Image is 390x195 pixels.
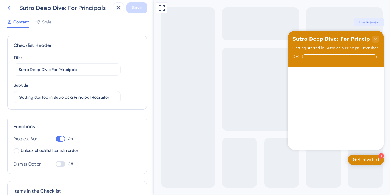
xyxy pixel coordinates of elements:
span: On [68,136,73,141]
span: Unlock checklist items in order [21,147,78,154]
div: Get Started [199,157,225,163]
div: Sutro Deep Dive: For Principals [138,36,224,43]
div: Open Get Started checklist, remaining modules: 1 [194,155,230,165]
span: Style [42,18,51,26]
div: Checklist items [134,67,230,150]
div: Dismiss Option [14,160,44,168]
div: Getting started in Sutro as a Principal Recruiter [138,45,224,51]
div: Functions [14,123,141,130]
div: Progress Bar [14,135,44,142]
div: Items in the Checklist [14,187,141,195]
div: Checklist Header [14,42,141,49]
div: Checklist progress: 0% [138,54,225,60]
span: Off [68,162,73,166]
input: Header 2 [19,94,116,101]
button: Save [126,2,147,13]
div: 0% [138,54,146,60]
div: Close Checklist [218,36,225,43]
input: Header 1 [19,66,116,73]
div: 1 [224,153,230,159]
div: Checklist Container [134,31,230,150]
div: Sutro Deep Dive: For Principals [19,4,111,12]
div: Subtitle [14,82,28,89]
span: Content [13,18,29,26]
span: Live Preview [205,20,225,25]
div: Title [14,54,22,61]
span: Save [132,4,142,11]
